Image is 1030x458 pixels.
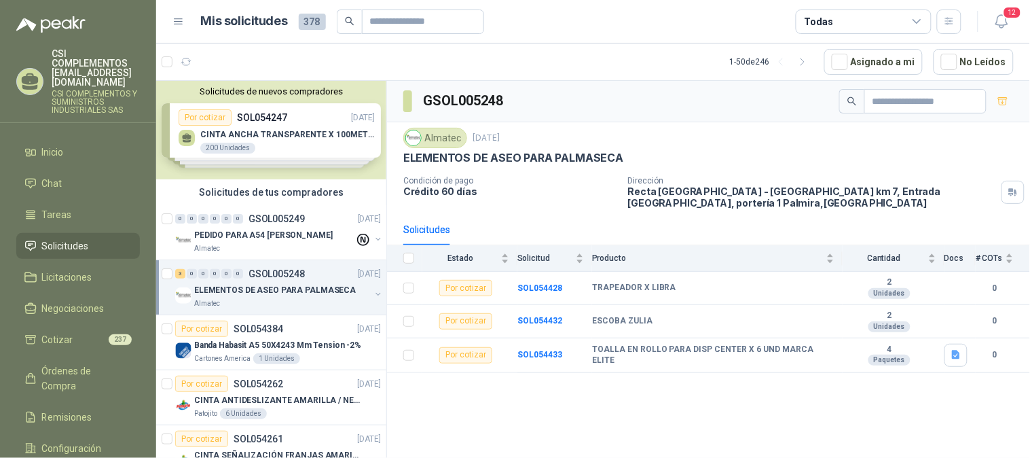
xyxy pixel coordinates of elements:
[194,408,217,419] p: Patojito
[403,186,617,197] p: Crédito 60 días
[843,345,936,355] b: 4
[220,408,267,419] div: 6 Unidades
[52,90,140,114] p: CSI COMPLEMENTOS Y SUMINISTROS INDUSTRIALES SAS
[198,214,208,224] div: 0
[628,186,996,209] p: Recta [GEOGRAPHIC_DATA] - [GEOGRAPHIC_DATA] km 7, Entrada [GEOGRAPHIC_DATA], portería 1 Palmira ,...
[358,378,381,391] p: [DATE]
[221,214,232,224] div: 0
[944,245,976,272] th: Docs
[194,298,220,309] p: Almatec
[358,433,381,446] p: [DATE]
[42,207,72,222] span: Tareas
[592,316,652,327] b: ESCOBA ZULIA
[175,376,228,392] div: Por cotizar
[234,434,283,444] p: SOL054261
[42,176,62,191] span: Chat
[42,239,89,253] span: Solicitudes
[249,269,305,279] p: GSOL005248
[422,245,517,272] th: Estado
[592,283,676,294] b: TRAPEADOR X LIBRA
[403,176,617,186] p: Condición de pago
[194,229,333,242] p: PEDIDO PARA A54 [PERSON_NAME]
[194,394,363,407] p: CINTA ANTIDESLIZANTE AMARILLA / NEGRA
[299,14,326,30] span: 378
[517,253,573,263] span: Solicitud
[42,410,92,425] span: Remisiones
[439,347,492,364] div: Por cotizar
[16,264,140,290] a: Licitaciones
[824,49,923,75] button: Asignado a mi
[175,266,384,309] a: 3 0 0 0 0 0 GSOL005248[DATE] Company LogoELEMENTOS DE ASEO PARA PALMASECAAlmatec
[517,316,562,325] a: SOL054432
[175,287,191,304] img: Company Logo
[16,358,140,399] a: Órdenes de Compra
[156,315,386,370] a: Por cotizarSOL054384[DATE] Company LogoBanda Habasit A5 50X4243 Mm Tension -2%Cartones America1 U...
[439,280,492,296] div: Por cotizar
[628,176,996,186] p: Dirección
[175,211,384,254] a: 0 0 0 0 0 0 GSOL005249[DATE] Company LogoPEDIDO PARA A54 [PERSON_NAME]Almatec
[439,313,492,330] div: Por cotizar
[16,296,140,321] a: Negociaciones
[175,321,228,337] div: Por cotizar
[805,14,833,29] div: Todas
[162,86,381,96] button: Solicitudes de nuevos compradores
[175,214,185,224] div: 0
[592,345,834,366] b: TOALLA EN ROLLO PARA DISP CENTER X 6 UND MARCA ELITE
[403,128,467,148] div: Almatec
[253,353,300,364] div: 1 Unidades
[187,269,197,279] div: 0
[249,214,305,224] p: GSOL005249
[42,332,73,347] span: Cotizar
[517,283,562,293] b: SOL054428
[16,327,140,353] a: Cotizar237
[868,288,911,299] div: Unidades
[976,253,1003,263] span: # COTs
[194,353,251,364] p: Cartones America
[423,90,505,111] h3: GSOL005248
[976,349,1014,362] b: 0
[16,233,140,259] a: Solicitudes
[934,49,1014,75] button: No Leídos
[16,202,140,228] a: Tareas
[976,245,1030,272] th: # COTs
[989,10,1014,34] button: 12
[233,269,243,279] div: 0
[592,245,843,272] th: Producto
[201,12,288,31] h1: Mis solicitudes
[175,269,185,279] div: 3
[358,268,381,281] p: [DATE]
[194,339,361,352] p: Banda Habasit A5 50X4243 Mm Tension -2%
[976,315,1014,328] b: 0
[16,171,140,196] a: Chat
[592,253,824,263] span: Producto
[42,270,92,285] span: Licitaciones
[345,16,354,26] span: search
[156,179,386,205] div: Solicitudes de tus compradores
[358,323,381,336] p: [DATE]
[42,145,64,160] span: Inicio
[843,311,936,321] b: 2
[730,51,813,73] div: 1 - 50 de 246
[234,324,283,334] p: SOL054384
[16,16,86,33] img: Logo peakr
[42,301,105,316] span: Negociaciones
[156,370,386,425] a: Por cotizarSOL054262[DATE] Company LogoCINTA ANTIDESLIZANTE AMARILLA / NEGRAPatojito6 Unidades
[1003,6,1022,19] span: 12
[843,245,944,272] th: Cantidad
[210,214,220,224] div: 0
[517,350,562,359] a: SOL054433
[194,243,220,254] p: Almatec
[175,431,228,447] div: Por cotizar
[473,132,500,145] p: [DATE]
[175,398,191,414] img: Company Logo
[406,130,421,145] img: Company Logo
[234,379,283,389] p: SOL054262
[42,364,127,393] span: Órdenes de Compra
[847,96,857,106] span: search
[156,81,386,179] div: Solicitudes de nuevos compradoresPor cotizarSOL054247[DATE] CINTA ANCHA TRANSPARENTE X 100METROS2...
[403,222,450,237] div: Solicitudes
[194,284,356,297] p: ELEMENTOS DE ASEO PARA PALMASECA
[233,214,243,224] div: 0
[175,232,191,249] img: Company Logo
